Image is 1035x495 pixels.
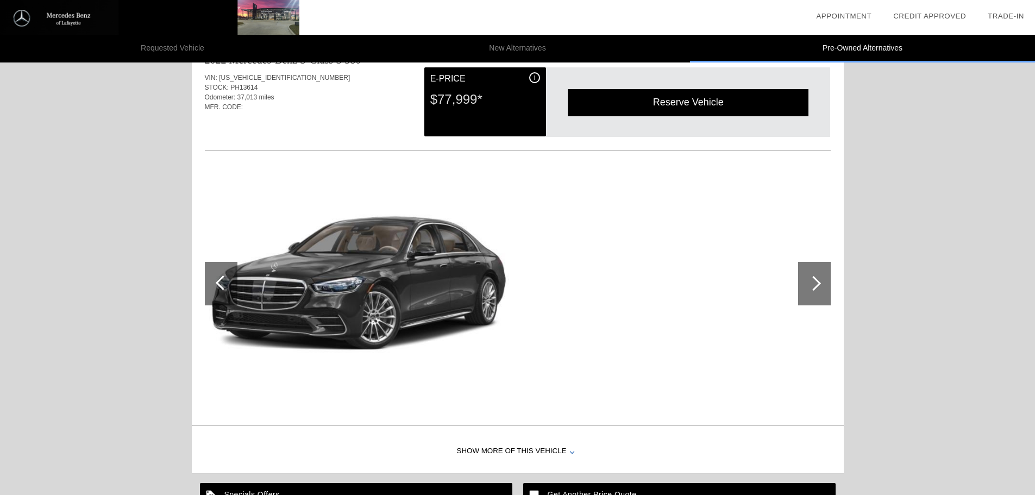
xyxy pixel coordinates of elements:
div: Reserve Vehicle [568,89,808,116]
img: af124a452930b7a300dcf316a9cc1ed0.jpg [205,168,513,399]
div: E-Price [430,72,540,85]
span: STOCK: [205,84,229,91]
span: PH13614 [230,84,258,91]
a: Appointment [816,12,871,20]
div: $77,999* [430,85,540,114]
span: 37,013 miles [237,93,274,101]
div: Quoted on [DATE] 4:46:18 PM [205,118,831,136]
div: i [529,72,540,83]
span: MFR. CODE: [205,103,243,111]
li: Pre-Owned Alternatives [690,35,1035,62]
span: Odometer: [205,93,236,101]
span: VIN: [205,74,217,82]
span: [US_VEHICLE_IDENTIFICATION_NUMBER] [219,74,350,82]
div: Show More of this Vehicle [192,430,844,473]
a: Trade-In [988,12,1024,20]
li: New Alternatives [345,35,690,62]
a: Credit Approved [893,12,966,20]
